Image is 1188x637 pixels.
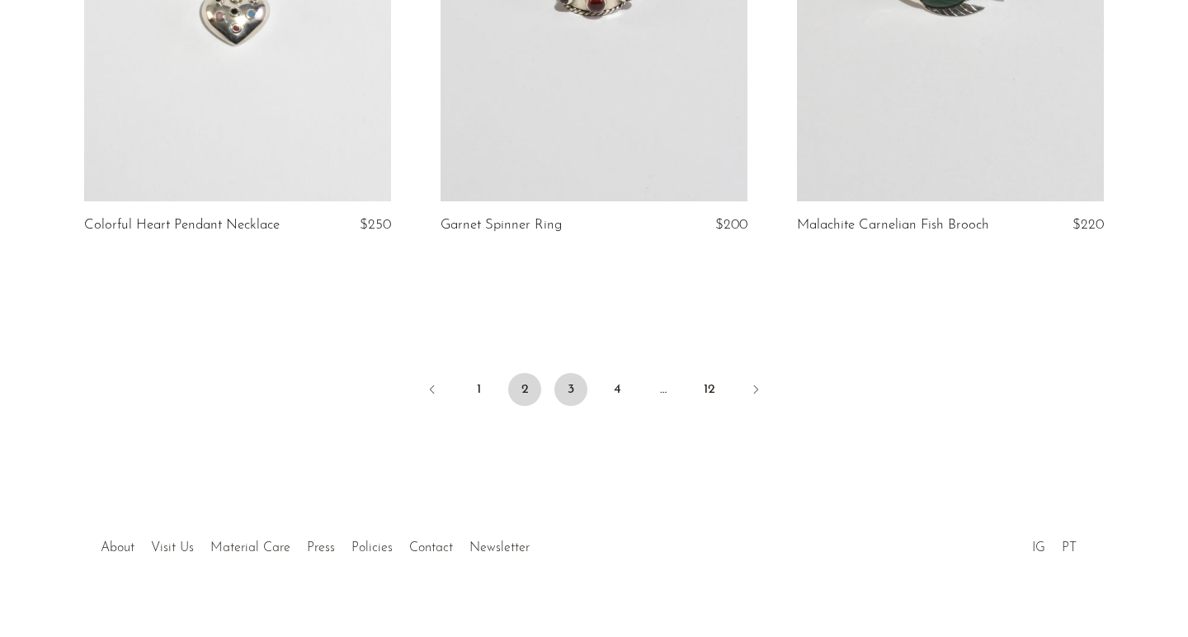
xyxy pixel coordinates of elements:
[601,373,634,406] a: 4
[441,218,562,233] a: Garnet Spinner Ring
[554,373,587,406] a: 3
[84,218,280,233] a: Colorful Heart Pendant Necklace
[1032,541,1045,554] a: IG
[715,218,747,232] span: $200
[409,541,453,554] a: Contact
[739,373,772,409] a: Next
[101,541,134,554] a: About
[508,373,541,406] span: 2
[1062,541,1077,554] a: PT
[92,528,538,559] ul: Quick links
[693,373,726,406] a: 12
[797,218,989,233] a: Malachite Carnelian Fish Brooch
[307,541,335,554] a: Press
[462,373,495,406] a: 1
[360,218,391,232] span: $250
[151,541,194,554] a: Visit Us
[1072,218,1104,232] span: $220
[351,541,393,554] a: Policies
[647,373,680,406] span: …
[1024,528,1085,559] ul: Social Medias
[210,541,290,554] a: Material Care
[416,373,449,409] a: Previous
